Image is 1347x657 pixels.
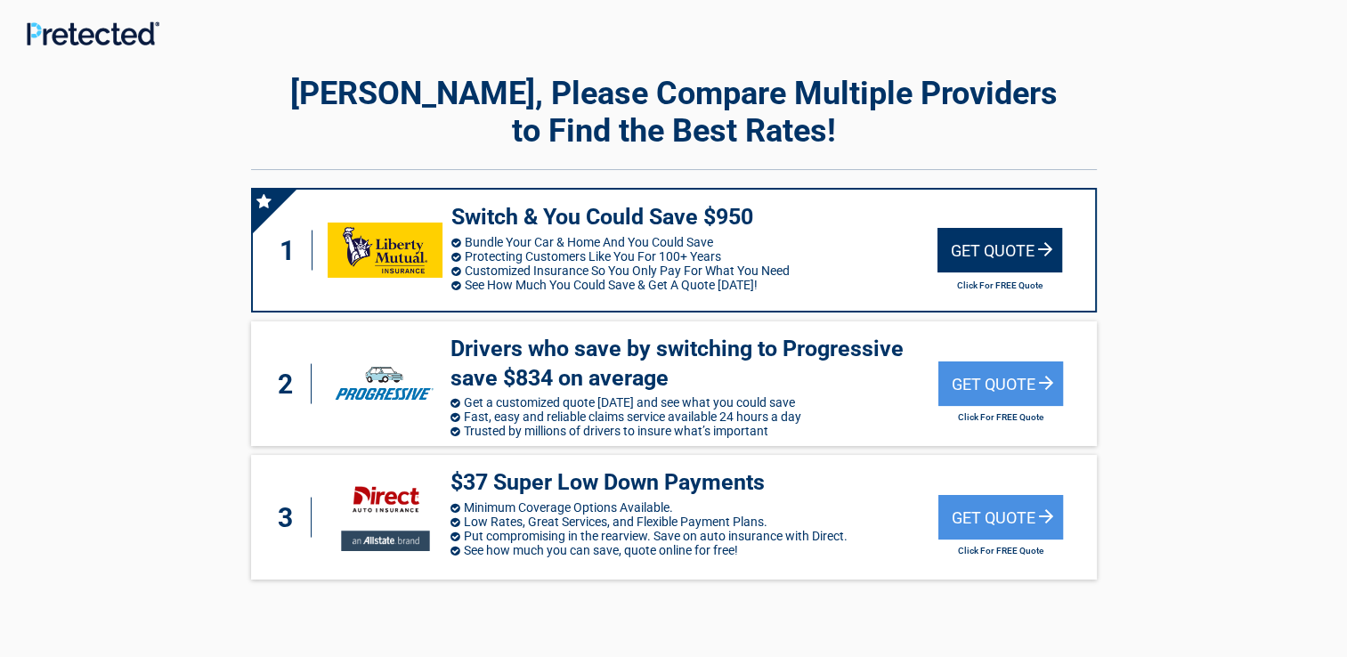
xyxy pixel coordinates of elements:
li: Minimum Coverage Options Available. [450,500,938,515]
img: directauto's logo [327,473,442,562]
h3: $37 Super Low Down Payments [450,468,938,498]
div: 3 [269,498,312,538]
div: 2 [269,364,312,404]
li: Low Rates, Great Services, and Flexible Payment Plans. [450,515,938,529]
h2: Click For FREE Quote [938,412,1063,422]
img: libertymutual's logo [328,223,442,278]
li: Get a customized quote [DATE] and see what you could save [450,395,938,410]
h3: Drivers who save by switching to Progressive save $834 on average [450,335,938,393]
li: Bundle Your Car & Home And You Could Save [451,235,937,249]
h3: Switch & You Could Save $950 [451,203,937,232]
li: Put compromising in the rearview. Save on auto insurance with Direct. [450,529,938,543]
img: progressive's logo [327,356,442,411]
img: Main Logo [27,21,159,45]
li: Customized Insurance So You Only Pay For What You Need [451,264,937,278]
li: See how much you can save, quote online for free! [450,543,938,557]
h2: [PERSON_NAME], Please Compare Multiple Providers to Find the Best Rates! [251,75,1097,150]
li: Protecting Customers Like You For 100+ Years [451,249,937,264]
li: Trusted by millions of drivers to insure what’s important [450,424,938,438]
h2: Click For FREE Quote [938,546,1063,556]
h2: Click For FREE Quote [937,280,1062,290]
li: Fast, easy and reliable claims service available 24 hours a day [450,410,938,424]
div: Get Quote [938,495,1063,539]
div: 1 [271,231,313,271]
div: Get Quote [938,361,1063,406]
div: Get Quote [937,228,1062,272]
li: See How Much You Could Save & Get A Quote [DATE]! [451,278,937,292]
